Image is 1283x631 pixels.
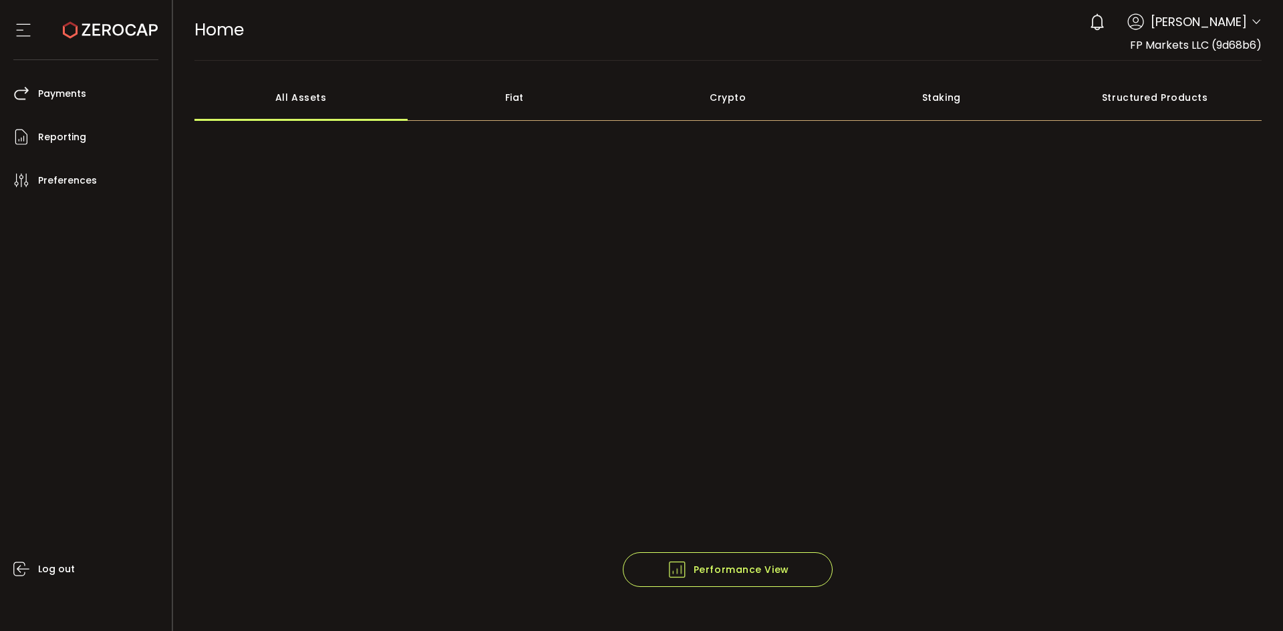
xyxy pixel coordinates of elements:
div: Structured Products [1048,74,1262,121]
span: [PERSON_NAME] [1151,13,1247,31]
span: Log out [38,560,75,579]
span: Preferences [38,171,97,190]
span: Home [194,18,244,41]
span: Payments [38,84,86,103]
span: FP Markets LLC (9d68b6) [1130,37,1262,53]
div: Crypto [621,74,835,121]
div: Staking [835,74,1048,121]
div: All Assets [194,74,408,121]
div: Fiat [408,74,621,121]
span: Reporting [38,128,86,147]
span: Performance View [667,560,789,580]
button: Performance View [623,552,833,587]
